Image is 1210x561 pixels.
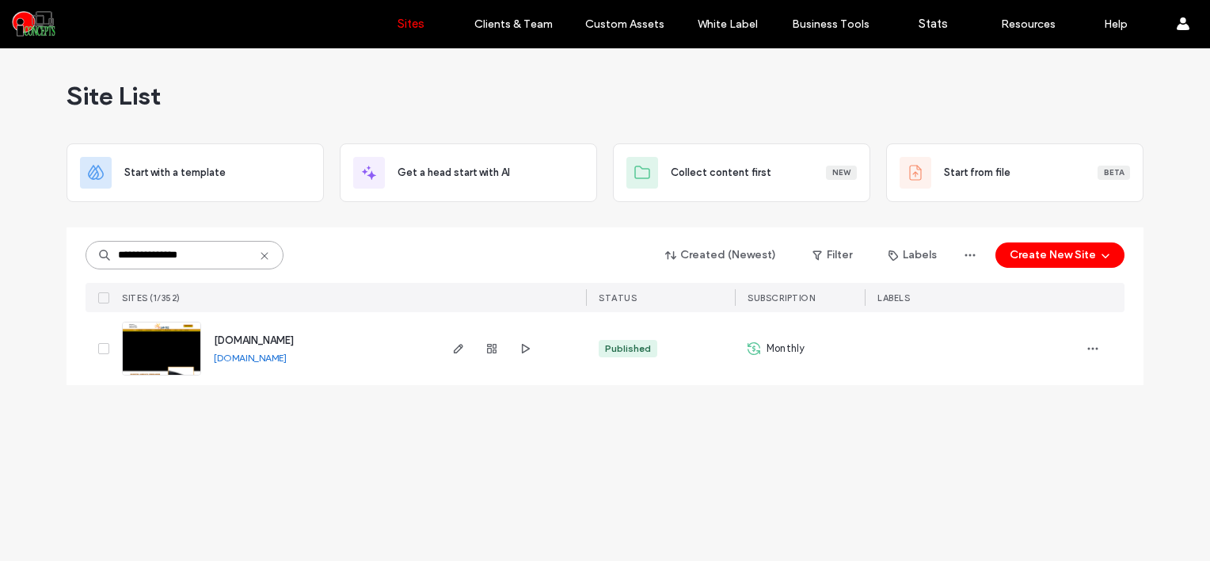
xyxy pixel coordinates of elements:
[995,242,1124,268] button: Create New Site
[767,341,805,357] span: Monthly
[874,242,951,268] button: Labels
[613,143,870,202] div: Collect content firstNew
[398,165,510,181] span: Get a head start with AI
[214,334,294,346] a: [DOMAIN_NAME]
[122,292,181,303] span: SITES (1/352)
[599,292,637,303] span: STATUS
[398,17,424,31] label: Sites
[585,17,664,31] label: Custom Assets
[474,17,553,31] label: Clients & Team
[748,292,815,303] span: SUBSCRIPTION
[797,242,868,268] button: Filter
[1098,166,1130,180] div: Beta
[67,80,161,112] span: Site List
[826,166,857,180] div: New
[671,165,771,181] span: Collect content first
[919,17,948,31] label: Stats
[886,143,1143,202] div: Start from fileBeta
[124,165,226,181] span: Start with a template
[1001,17,1056,31] label: Resources
[67,143,324,202] div: Start with a template
[36,11,68,25] span: Help
[944,165,1010,181] span: Start from file
[698,17,758,31] label: White Label
[792,17,869,31] label: Business Tools
[340,143,597,202] div: Get a head start with AI
[214,352,287,364] a: [DOMAIN_NAME]
[652,242,790,268] button: Created (Newest)
[1104,17,1128,31] label: Help
[605,342,651,356] div: Published
[877,292,910,303] span: LABELS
